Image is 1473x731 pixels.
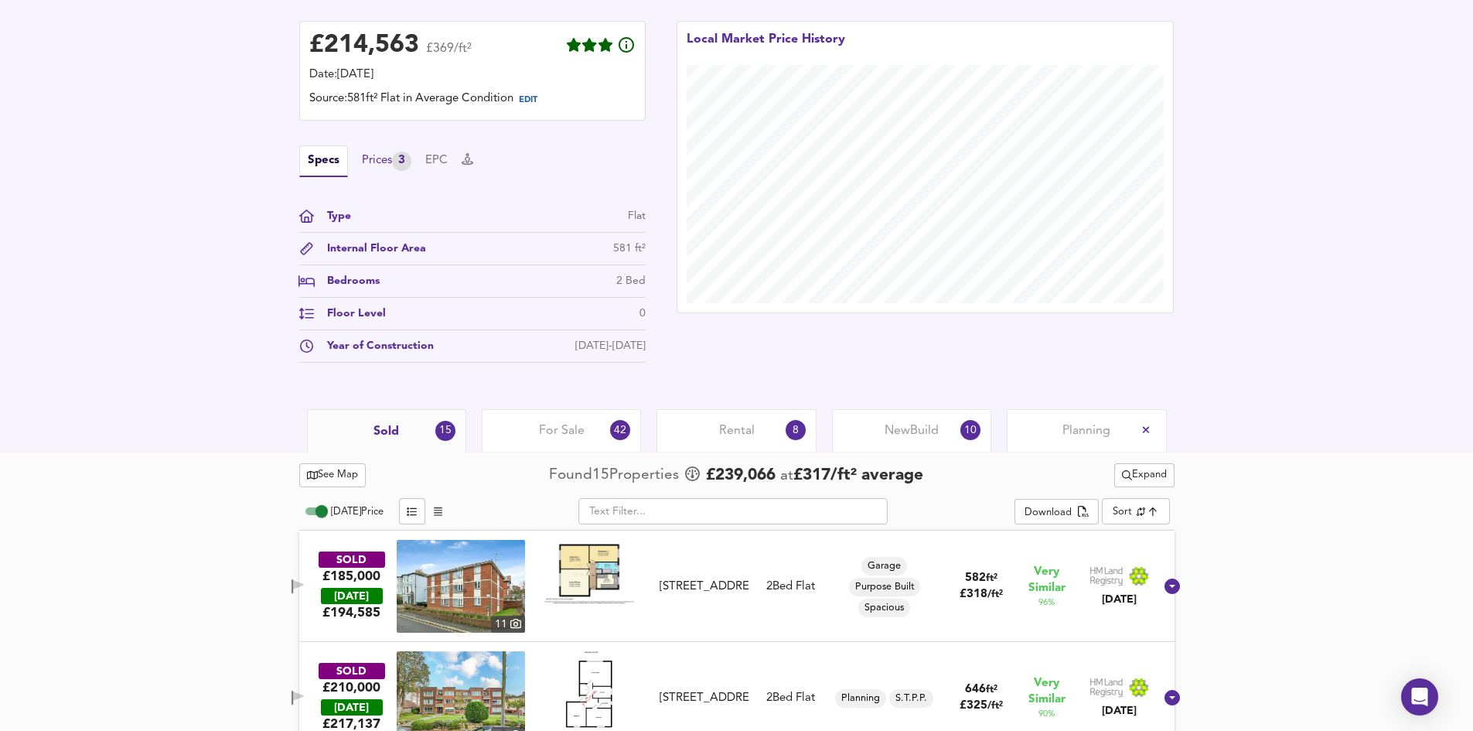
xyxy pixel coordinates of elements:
[766,579,815,595] div: 2 Bed Flat
[987,701,1003,711] span: / ft²
[835,692,886,705] span: Planning
[1014,499,1099,525] button: Download
[1114,463,1175,487] button: Expand
[1038,708,1055,720] span: 90 %
[578,498,888,524] input: Text Filter...
[986,573,997,583] span: ft²
[373,423,399,440] span: Sold
[1028,564,1066,596] span: Very Similar
[435,421,455,441] div: 15
[1102,498,1169,524] div: Sort
[960,589,1003,600] span: £ 318
[835,689,886,708] div: Planning
[322,604,380,621] span: £ 194,585
[309,91,636,111] div: Source: 581ft² Flat in Average Condition
[1114,463,1175,487] div: split button
[628,208,646,224] div: Flat
[766,690,815,706] div: 2 Bed Flat
[309,34,419,57] div: £ 214,563
[392,152,411,171] div: 3
[885,422,939,439] span: New Build
[543,540,636,605] img: Floorplan
[780,469,793,483] span: at
[653,579,755,595] div: Flat 6, Boscobel Court, West Hill Road, TN38 0ND
[613,241,646,257] div: 581 ft²
[639,306,646,322] div: 0
[319,663,385,679] div: SOLD
[1401,678,1438,716] div: Open Intercom Messenger
[858,599,910,617] div: Spacious
[299,463,367,487] button: See Map
[660,579,749,595] div: [STREET_ADDRESS]
[1089,678,1150,698] img: Land Registry
[1163,688,1181,707] svg: Show Details
[889,692,933,705] span: S.T.P.P.
[315,306,386,322] div: Floor Level
[960,700,1003,712] span: £ 325
[965,572,986,584] span: 582
[575,338,646,354] div: [DATE]-[DATE]
[786,420,806,440] div: 8
[519,96,537,104] span: EDIT
[986,685,997,695] span: ft²
[315,338,434,354] div: Year of Construction
[616,273,646,289] div: 2 Bed
[861,557,907,576] div: Garage
[849,580,920,594] span: Purpose Built
[1089,703,1150,719] div: [DATE]
[987,589,1003,599] span: / ft²
[322,568,380,585] div: £185,000
[331,507,384,517] span: [DATE] Price
[321,699,383,716] div: [DATE]
[397,540,525,633] a: property thumbnail 11
[299,531,1175,642] div: SOLD£185,000 [DATE]£194,585property thumbnail 11 Floorplan[STREET_ADDRESS]2Bed FlatGaragePurpose ...
[1122,466,1167,484] span: Expand
[1062,422,1110,439] span: Planning
[1025,504,1072,522] div: Download
[362,152,411,171] div: Prices
[1089,566,1150,586] img: Land Registry
[653,690,755,706] div: Flat 1, Boscobel Lodge, Boscobel Road, TN38 0YL
[307,466,359,484] span: See Map
[539,422,585,439] span: For Sale
[315,208,351,224] div: Type
[319,552,385,568] div: SOLD
[491,616,525,633] div: 11
[426,43,472,65] span: £369/ft²
[687,31,845,65] div: Local Market Price History
[610,420,630,440] div: 42
[660,690,749,706] div: [STREET_ADDRESS]
[397,540,525,633] img: property thumbnail
[849,578,920,596] div: Purpose Built
[322,679,380,696] div: £210,000
[960,420,980,440] div: 10
[425,152,448,169] button: EPC
[315,273,380,289] div: Bedrooms
[1089,592,1150,607] div: [DATE]
[858,601,910,615] span: Spacious
[1028,675,1066,708] span: Very Similar
[549,465,683,486] div: Found 15 Propert ies
[1113,504,1132,519] div: Sort
[1163,577,1181,596] svg: Show Details
[706,464,776,487] span: £ 239,066
[321,588,383,604] div: [DATE]
[793,467,923,483] span: £ 317 / ft² average
[362,152,411,171] button: Prices3
[309,67,636,84] div: Date: [DATE]
[315,241,426,257] div: Internal Floor Area
[719,422,755,439] span: Rental
[1038,596,1055,609] span: 96 %
[965,684,986,695] span: 646
[1014,499,1099,525] div: split button
[299,145,348,177] button: Specs
[861,559,907,573] span: Garage
[889,689,933,708] div: S.T.P.P.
